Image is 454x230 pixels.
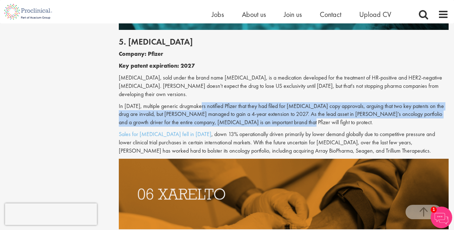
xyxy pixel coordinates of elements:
[119,130,449,155] p: , down 13% operationally driven primarily by lower demand globally due to competitive pressure an...
[320,10,341,19] a: Contact
[119,62,195,69] b: Key patent expiration: 2027
[359,10,391,19] a: Upload CV
[119,74,449,99] p: [MEDICAL_DATA], sold under the brand name [MEDICAL_DATA], is a medication developed for the treat...
[5,203,97,225] iframe: reCAPTCHA
[431,207,452,228] img: Chatbot
[119,37,449,46] h2: 5. [MEDICAL_DATA]
[431,207,437,213] span: 1
[212,10,224,19] a: Jobs
[284,10,302,19] a: Join us
[242,10,266,19] a: About us
[119,130,211,138] a: Sales for [MEDICAL_DATA] fell in [DATE]
[119,102,449,127] p: In [DATE], multiple generic drugmakers notified Pfizer that they had filed for [MEDICAL_DATA] cop...
[119,159,449,230] img: Drugs with patents due to expire Xarelto
[119,50,163,58] b: Company: Pfizer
